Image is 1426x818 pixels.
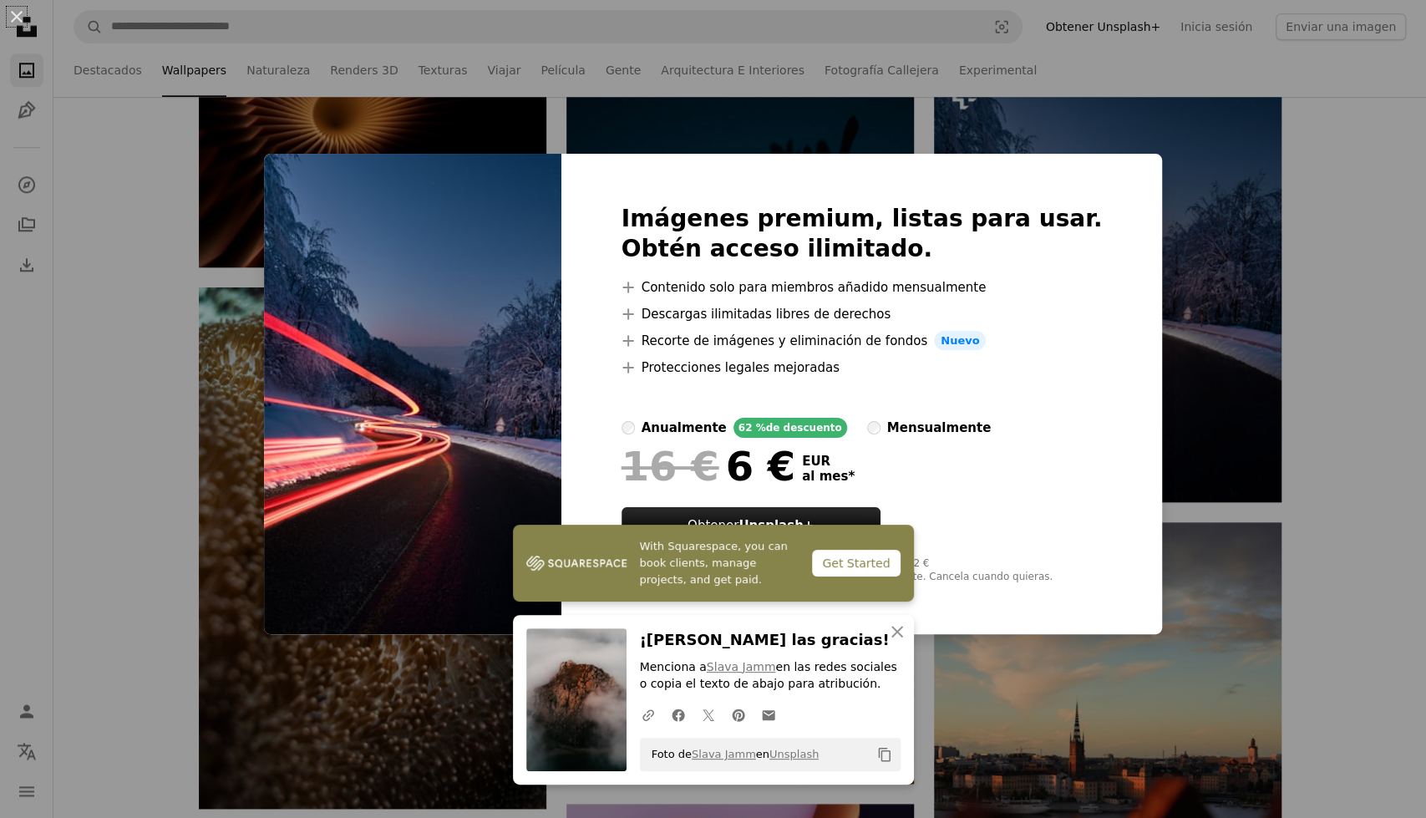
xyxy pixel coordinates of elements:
[622,358,1103,378] li: Protecciones legales mejoradas
[802,454,855,469] span: EUR
[769,748,819,760] a: Unsplash
[802,469,855,484] span: al mes *
[640,538,799,588] span: With Squarespace, you can book clients, manage projects, and get paid.
[707,660,776,673] a: Slava Jamm
[867,421,880,434] input: mensualmente
[640,628,901,653] h3: ¡[PERSON_NAME] las gracias!
[692,748,756,760] a: Slava Jamm
[622,445,719,488] span: 16 €
[738,518,814,533] strong: Unsplash+
[622,304,1103,324] li: Descargas ilimitadas libres de derechos
[733,418,847,438] div: 62 % de descuento
[622,204,1103,264] h2: Imágenes premium, listas para usar. Obtén acceso ilimitado.
[887,418,991,438] div: mensualmente
[723,698,754,731] a: Comparte en Pinterest
[642,418,727,438] div: anualmente
[643,741,820,768] span: Foto de en
[754,698,784,731] a: Comparte por correo electrónico
[693,698,723,731] a: Comparte en Twitter
[640,659,901,693] p: Menciona a en las redes sociales o copia el texto de abajo para atribución.
[622,331,1103,351] li: Recorte de imágenes y eliminación de fondos
[622,507,880,544] button: ObtenerUnsplash+
[264,154,561,635] img: premium_photo-1737836420098-29e1435d0da5
[526,551,627,576] img: file-1747939142011-51e5cc87e3c9
[622,421,635,434] input: anualmente62 %de descuento
[934,331,986,351] span: Nuevo
[622,277,1103,297] li: Contenido solo para miembros añadido mensualmente
[812,550,900,577] div: Get Started
[513,525,914,602] a: With Squarespace, you can book clients, manage projects, and get paid.Get Started
[663,698,693,731] a: Comparte en Facebook
[622,445,795,488] div: 6 €
[870,740,899,769] button: Copiar al portapapeles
